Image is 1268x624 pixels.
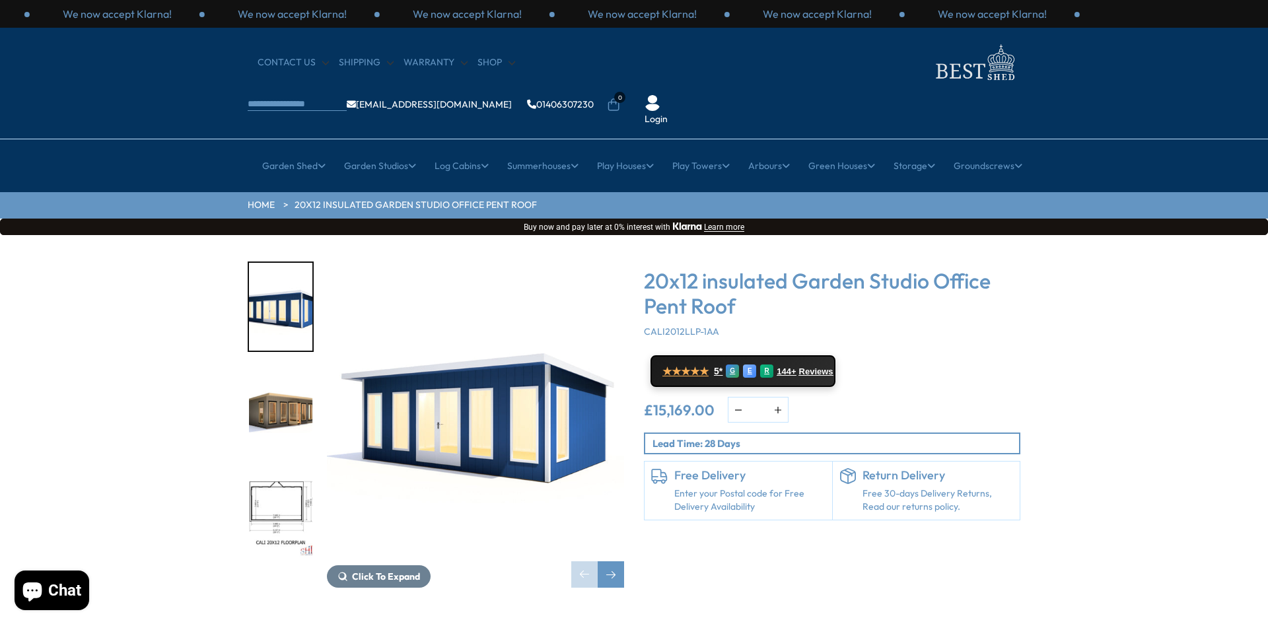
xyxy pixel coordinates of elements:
[894,149,935,182] a: Storage
[555,7,730,21] div: 1 / 3
[249,263,312,351] img: 20X12CALIPENTBLUEWHITERH_189c9843-246f-4764-a48d-05dbace7b2cf_200x200.jpg
[760,364,773,378] div: R
[258,56,329,69] a: CONTACT US
[413,7,522,21] p: We now accept Klarna!
[249,469,312,557] img: Cali20x12FLOORPLAN_b21cced5-81b0-4154-a8b0-13e96ca565f1_200x200.jpg
[743,364,756,378] div: E
[347,100,512,109] a: [EMAIL_ADDRESS][DOMAIN_NAME]
[674,487,826,513] a: Enter your Postal code for Free Delivery Availability
[30,7,205,21] div: 1 / 3
[248,365,314,456] div: 2 / 7
[730,7,905,21] div: 2 / 3
[644,403,715,417] ins: £15,169.00
[644,326,719,337] span: CALI2012LLP-1AA
[527,100,594,109] a: 01406307230
[662,365,709,378] span: ★★★★★
[327,261,624,559] img: 20x12 insulated Garden Studio Office Pent Roof - Best Shed
[507,149,579,182] a: Summerhouses
[205,7,380,21] div: 2 / 3
[597,149,654,182] a: Play Houses
[763,7,872,21] p: We now accept Klarna!
[248,261,314,352] div: 1 / 7
[645,95,660,111] img: User Icon
[262,149,326,182] a: Garden Shed
[352,571,420,582] span: Click To Expand
[808,149,875,182] a: Green Houses
[748,149,790,182] a: Arbours
[614,92,625,103] span: 0
[644,268,1020,319] h3: 20x12 insulated Garden Studio Office Pent Roof
[954,149,1022,182] a: Groundscrews
[938,7,1047,21] p: We now accept Klarna!
[651,355,835,387] a: ★★★★★ 5* G E R 144+ Reviews
[477,56,515,69] a: Shop
[11,571,93,613] inbox-online-store-chat: Shopify online store chat
[726,364,739,378] div: G
[672,149,730,182] a: Play Towers
[295,199,537,212] a: 20x12 insulated Garden Studio Office Pent Roof
[435,149,489,182] a: Log Cabins
[327,261,624,588] div: 1 / 7
[645,113,668,126] a: Login
[777,366,796,377] span: 144+
[248,468,314,559] div: 3 / 7
[63,7,172,21] p: We now accept Klarna!
[327,565,431,588] button: Click To Expand
[598,561,624,588] div: Next slide
[799,366,833,377] span: Reviews
[238,7,347,21] p: We now accept Klarna!
[571,561,598,588] div: Previous slide
[652,436,1019,450] p: Lead Time: 28 Days
[928,41,1020,84] img: logo
[588,7,697,21] p: We now accept Klarna!
[863,468,1014,483] h6: Return Delivery
[344,149,416,182] a: Garden Studios
[863,487,1014,513] p: Free 30-days Delivery Returns, Read our returns policy.
[404,56,468,69] a: Warranty
[674,468,826,483] h6: Free Delivery
[248,199,275,212] a: HOME
[380,7,555,21] div: 3 / 3
[249,366,312,454] img: Cali20x12ajarLH_8a4f104e-ca63-4477-b043-f300193c33a3_200x200.jpg
[905,7,1080,21] div: 3 / 3
[339,56,394,69] a: Shipping
[607,98,620,112] a: 0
